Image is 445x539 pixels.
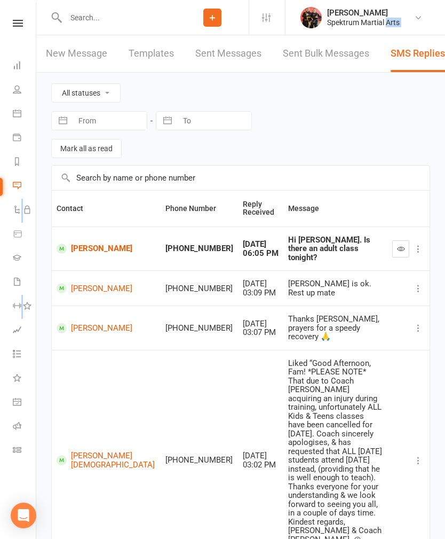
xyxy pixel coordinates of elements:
div: [DATE] [243,451,279,460]
div: [PHONE_NUMBER] [165,284,233,293]
div: 03:02 PM [243,460,279,470]
input: Search... [62,10,176,25]
div: [PERSON_NAME] [327,8,400,18]
a: Class kiosk mode [13,439,37,463]
input: Search by name or phone number [52,166,430,190]
div: Hi [PERSON_NAME]. Is there an adult class tonight? [288,236,383,262]
a: Assessments [13,319,37,343]
th: Reply Received [238,191,283,226]
div: [PERSON_NAME] is ok. Rest up mate [288,279,383,297]
a: [PERSON_NAME] [57,244,156,254]
a: Reports [13,151,37,175]
img: thumb_image1518040501.png [300,7,322,28]
button: Mark all as read [51,139,122,158]
a: [PERSON_NAME] [57,323,156,333]
a: Payments [13,127,37,151]
a: Templates [129,35,174,72]
a: Product Sales [13,223,37,247]
a: People [13,79,37,103]
a: [PERSON_NAME] [57,283,156,293]
div: Spektrum Martial Arts [327,18,400,27]
div: 06:05 PM [243,249,279,258]
a: New Message [46,35,107,72]
a: [PERSON_NAME][DEMOGRAPHIC_DATA] [57,451,156,469]
div: [PHONE_NUMBER] [165,456,233,465]
a: What's New [13,367,37,391]
div: [DATE] [243,279,279,288]
div: [DATE] [243,240,279,249]
input: To [177,112,251,130]
a: Sent Bulk Messages [283,35,369,72]
a: Calendar [13,103,37,127]
div: [DATE] [243,319,279,329]
div: [PHONE_NUMBER] [165,324,233,333]
a: General attendance kiosk mode [13,391,37,415]
div: 03:07 PM [243,328,279,337]
div: Thanks [PERSON_NAME], prayers for a speedy recovery 🙏 [288,315,383,341]
input: From [73,112,147,130]
div: 03:09 PM [243,288,279,298]
div: Open Intercom Messenger [11,503,36,528]
a: Sent Messages [195,35,261,72]
a: Dashboard [13,54,37,79]
th: Contact [52,191,161,226]
th: Message [283,191,387,226]
th: Phone Number [161,191,238,226]
a: Roll call kiosk mode [13,415,37,439]
div: [PHONE_NUMBER] [165,244,233,253]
